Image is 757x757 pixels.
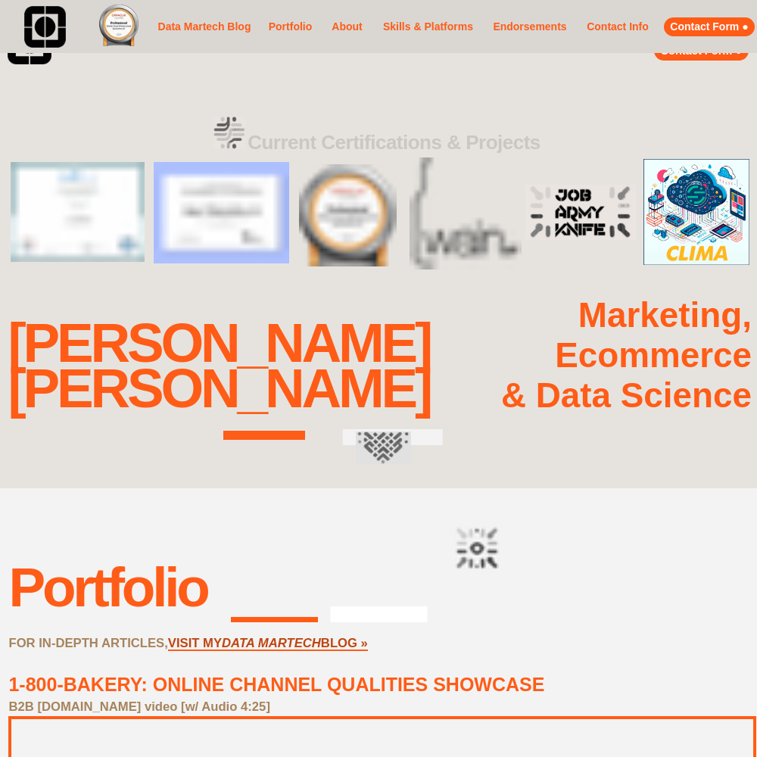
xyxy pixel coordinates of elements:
[8,699,269,714] strong: B2B [DOMAIN_NAME] video [w/ Audio 4:25]
[582,17,653,36] a: Contact Info
[248,131,540,154] strong: Current Certifications & Projects
[8,556,207,618] div: Portfolio
[8,320,430,412] div: [PERSON_NAME] [PERSON_NAME]
[265,11,316,44] a: Portfolio
[555,336,752,375] strong: Ecommerce
[168,636,222,651] a: VISIT MY
[321,636,368,651] a: BLOG »
[8,636,167,650] strong: FOR IN-DEPTH ARTICLES,
[8,674,544,695] a: 1-800-BAKERY: ONLINE CHANNEL QUALITIES SHOWCASE
[489,17,571,36] a: Endorsements
[664,17,755,36] a: Contact Form ●
[681,684,757,757] iframe: Chat Widget
[155,5,254,48] a: Data Martech Blog
[327,17,367,36] a: About
[578,296,752,335] strong: Marketing,
[378,11,478,44] a: Skills & Platforms
[222,636,321,651] a: DATA MARTECH
[501,376,752,415] strong: & Data Science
